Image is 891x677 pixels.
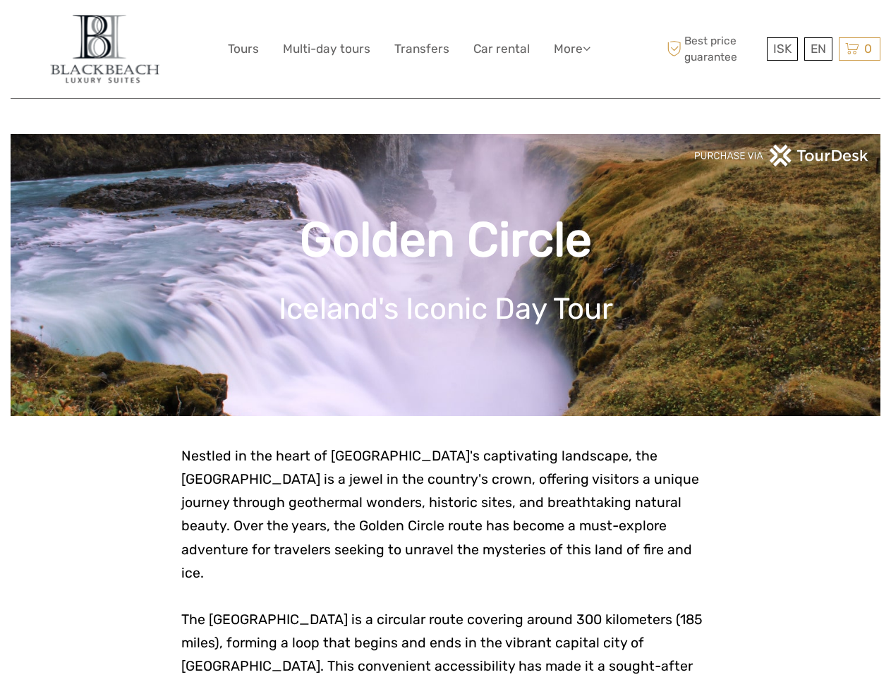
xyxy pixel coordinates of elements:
a: Multi-day tours [283,39,370,59]
a: Tours [228,39,259,59]
span: Nestled in the heart of [GEOGRAPHIC_DATA]'s captivating landscape, the [GEOGRAPHIC_DATA] is a jew... [181,448,699,581]
h1: Golden Circle [32,212,859,269]
a: Car rental [473,39,530,59]
span: ISK [773,42,792,56]
h1: Iceland's Iconic Day Tour [32,291,859,327]
img: 821-d0172702-669c-46bc-8e7c-1716aae4eeb1_logo_big.jpg [43,11,165,87]
a: More [554,39,590,59]
span: Best price guarantee [663,33,763,64]
span: 0 [862,42,874,56]
a: Transfers [394,39,449,59]
img: PurchaseViaTourDeskwhite.png [693,145,870,166]
div: EN [804,37,832,61]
